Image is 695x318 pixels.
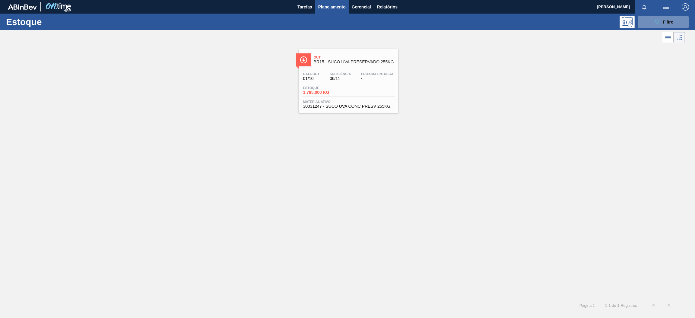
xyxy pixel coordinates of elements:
span: Estoque [303,86,345,90]
div: Pogramando: nenhum usuário selecionado [620,16,635,28]
span: Tarefas [297,3,312,11]
button: Filtro [638,16,689,28]
div: Visão em Lista [662,32,674,43]
span: 06/11 [330,76,351,81]
span: BR15 - SUCO UVA PRESERVADO 255KG [314,60,395,64]
span: Data out [303,72,320,76]
span: Suficiência [330,72,351,76]
span: Material ativo [303,100,394,103]
span: 1.785,000 KG [303,90,345,95]
img: TNhmsLtSVTkK8tSr43FrP2fwEKptu5GPRR3wAAAABJRU5ErkJggg== [8,4,37,10]
span: Out [314,56,395,59]
span: Próxima Entrega [361,72,394,76]
span: Filtro [663,20,674,24]
h1: Estoque [6,18,99,25]
a: ÍconeOutBR15 - SUCO UVA PRESERVADO 255KGData out01/10Suficiência06/11Próxima Entrega-Estoque1.785... [294,45,401,113]
img: Ícone [300,56,307,64]
span: Gerencial [352,3,371,11]
span: 30031247 - SUCO UVA CONC PRESV 255KG [303,104,394,109]
button: < [646,298,661,313]
img: userActions [662,3,670,11]
span: Relatórios [377,3,398,11]
button: > [661,298,676,313]
img: Logout [682,3,689,11]
span: Página : 1 [579,303,595,308]
span: Planejamento [318,3,346,11]
span: 1 - 1 de 1 Registros [604,303,637,308]
span: - [361,76,394,81]
span: 01/10 [303,76,320,81]
div: Visão em Cards [674,32,685,43]
button: Notificações [635,3,654,11]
